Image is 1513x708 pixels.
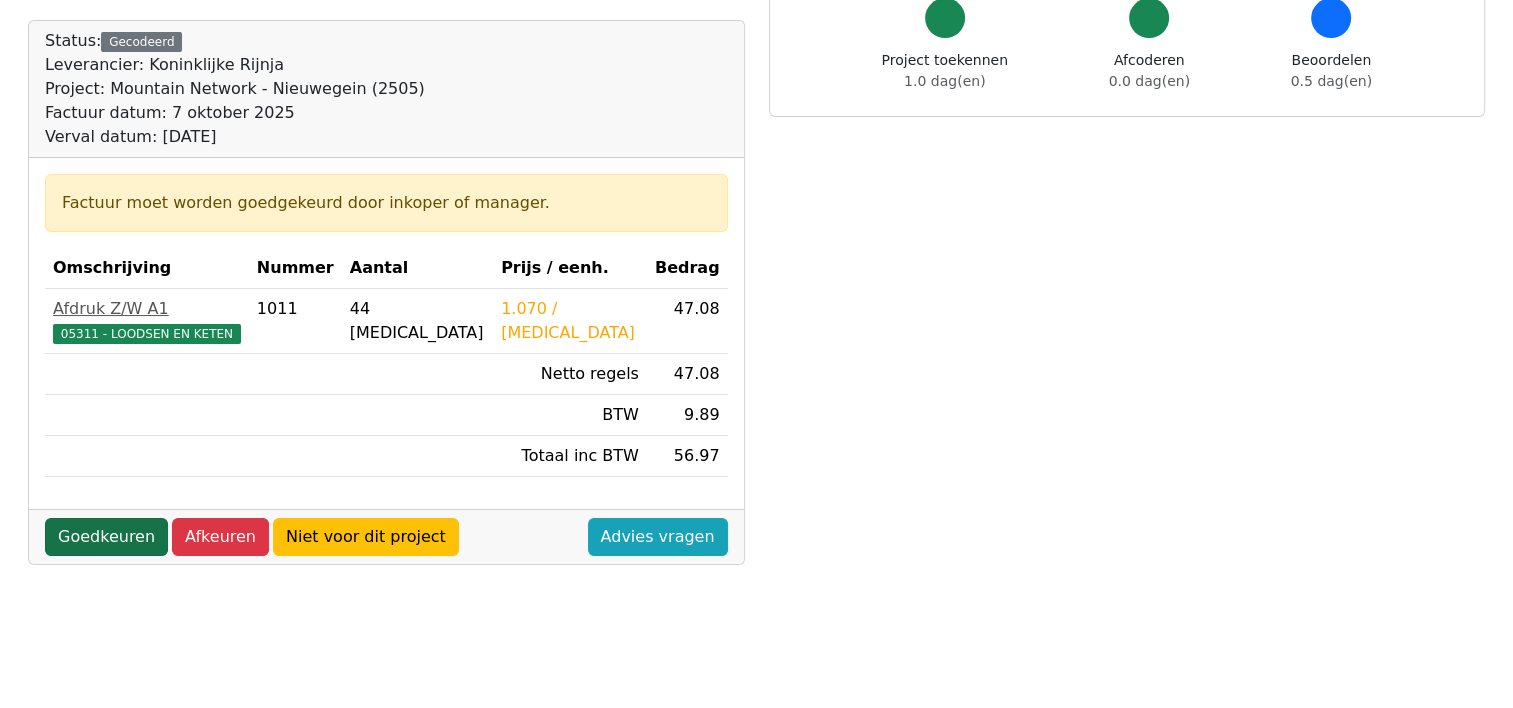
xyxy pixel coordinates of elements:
[101,32,182,52] div: Gecodeerd
[53,324,241,344] span: 05311 - LOODSEN EN KETEN
[45,125,425,149] div: Verval datum: [DATE]
[493,248,647,289] th: Prijs / eenh.
[45,77,425,101] div: Project: Mountain Network - Nieuwegein (2505)
[647,395,728,436] td: 9.89
[249,289,342,354] td: 1011
[1291,50,1372,92] div: Beoordelen
[172,518,269,556] a: Afkeuren
[249,248,342,289] th: Nummer
[53,297,241,345] a: Afdruk Z/W A105311 - LOODSEN EN KETEN
[647,436,728,477] td: 56.97
[350,297,485,345] div: 44 [MEDICAL_DATA]
[1109,73,1190,89] span: 0.0 dag(en)
[1291,73,1372,89] span: 0.5 dag(en)
[493,436,647,477] td: Totaal inc BTW
[647,289,728,354] td: 47.08
[1109,50,1190,92] div: Afcoderen
[342,248,493,289] th: Aantal
[273,518,459,556] a: Niet voor dit project
[45,53,425,77] div: Leverancier: Koninklijke Rijnja
[588,518,728,556] a: Advies vragen
[53,297,241,321] div: Afdruk Z/W A1
[882,50,1008,92] div: Project toekennen
[45,101,425,125] div: Factuur datum: 7 oktober 2025
[62,191,711,215] div: Factuur moet worden goedgekeurd door inkoper of manager.
[45,518,168,556] a: Goedkeuren
[45,29,425,149] div: Status:
[647,354,728,395] td: 47.08
[493,354,647,395] td: Netto regels
[647,248,728,289] th: Bedrag
[493,395,647,436] td: BTW
[45,248,249,289] th: Omschrijving
[904,73,985,89] span: 1.0 dag(en)
[501,297,639,345] div: 1.070 / [MEDICAL_DATA]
